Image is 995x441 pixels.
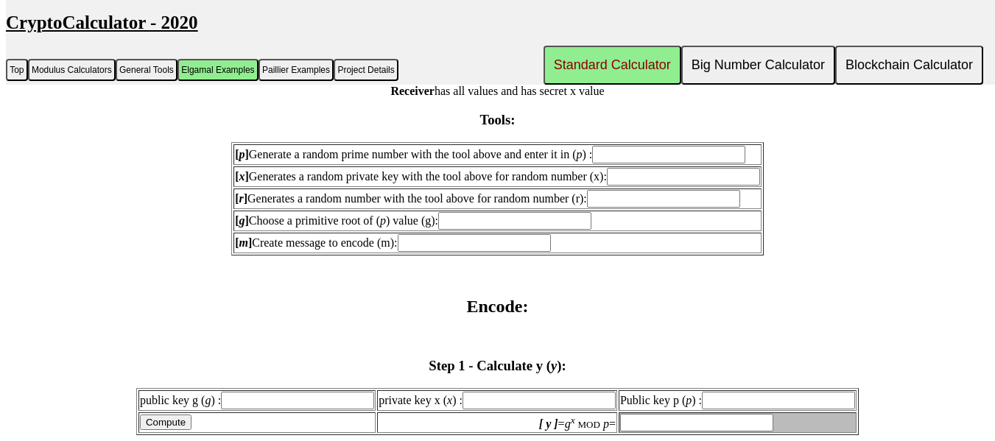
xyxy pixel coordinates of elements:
[607,168,760,186] input: [x]Generates a random private key with the tool above for random number (x):
[116,59,177,81] button: General Tools
[235,148,249,160] b: [ ]
[239,214,245,227] i: g
[565,417,571,430] i: g
[702,392,855,409] input: Public key p (p) :
[539,417,558,430] i: [ y ]
[447,394,452,406] i: x
[235,170,760,183] label: Generates a random private key with the tool above for random number (x):
[681,46,835,85] button: Big Number Calculator
[235,236,550,249] label: Create message to encode (m):
[686,394,692,406] i: p
[235,214,591,227] label: Choose a primitive root of ( ) value (g):
[235,236,252,249] b: [ ]
[603,417,609,430] i: p
[235,214,249,227] b: [ ]
[544,46,681,85] button: Standard Calculator
[438,212,591,230] input: [g]Choose a primitive root of (p) value (g):
[221,392,374,409] input: public key g (g) :
[6,358,989,374] h3: Step 1 - Calculate y ( ):
[6,297,989,317] h2: Encode:
[140,394,374,406] label: public key g ( ) :
[379,394,616,406] label: private key x ( ) :
[239,170,245,183] i: x
[571,414,575,426] i: x
[235,148,745,160] label: Generate a random prime number with the tool above and enter it in ( ) :
[463,392,616,409] input: private key x (x) :
[539,417,616,430] label: = =
[239,148,245,160] i: p
[177,59,259,81] button: Elgamal Examples
[592,146,745,163] input: [p]Generate a random prime number with the tool above and enter it in (p) :
[835,46,983,85] button: Blockchain Calculator
[140,414,191,430] input: Compute
[620,394,855,406] label: Public key p ( ) :
[390,85,435,97] b: Receiver
[578,419,600,430] font: MOD
[551,358,557,373] i: y
[235,192,247,205] b: [ ]
[6,13,198,32] u: CryptoCalculator - 2020
[398,234,551,252] input: [m]Create message to encode (m):
[6,85,989,98] p: has all values and has secret x value
[205,394,211,406] i: g
[577,148,583,160] i: p
[380,214,386,227] i: p
[235,192,740,205] label: Generates a random number with the tool above for random number (r):
[239,192,243,205] i: r
[587,190,740,208] input: [r]Generates a random number with the tool above for random number (r):
[259,59,334,81] button: Paillier Examples
[334,59,398,81] button: Project Details
[235,170,249,183] b: [ ]
[239,236,247,249] i: m
[28,59,116,81] button: Modulus Calculators
[6,59,28,81] button: Top
[6,112,989,128] h3: Tools:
